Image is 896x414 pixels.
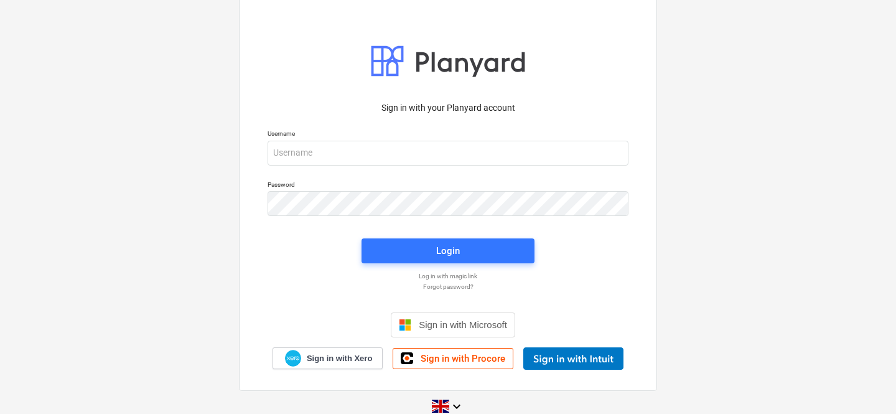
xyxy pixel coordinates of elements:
p: Password [268,181,628,191]
img: Xero logo [285,350,301,367]
input: Username [268,141,628,166]
a: Log in with magic link [261,272,635,280]
p: Username [268,129,628,140]
span: Sign in with Microsoft [419,319,507,330]
span: Sign in with Xero [307,353,372,364]
img: Microsoft logo [399,319,411,331]
i: keyboard_arrow_down [449,399,464,414]
a: Sign in with Procore [393,348,513,369]
a: Forgot password? [261,283,635,291]
a: Sign in with Xero [273,347,383,369]
button: Login [362,238,534,263]
div: Login [436,243,460,259]
span: Sign in with Procore [421,353,505,364]
p: Sign in with your Planyard account [268,101,628,115]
